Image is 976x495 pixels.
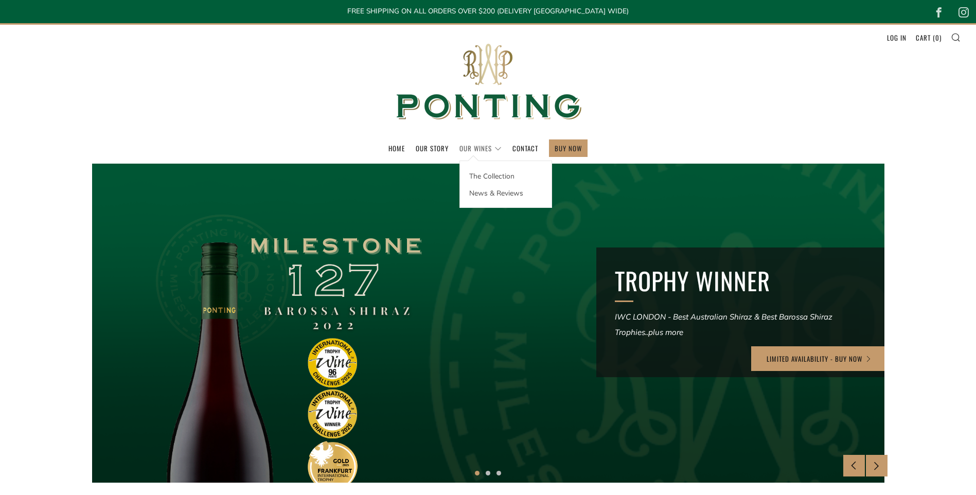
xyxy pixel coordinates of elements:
[916,29,942,46] a: Cart (0)
[460,184,552,201] a: News & Reviews
[385,25,591,139] img: Ponting Wines
[615,312,832,337] em: IWC LONDON - Best Australian Shiraz & Best Barossa Shiraz Trophies..plus more
[460,167,552,184] a: The Collection
[496,471,501,475] button: 3
[486,471,490,475] button: 2
[615,266,866,296] h2: TROPHY WINNER
[475,471,480,475] button: 1
[887,29,907,46] a: Log in
[751,346,888,371] a: LIMITED AVAILABILITY - BUY NOW
[388,140,405,156] a: Home
[459,140,502,156] a: Our Wines
[935,32,939,43] span: 0
[416,140,449,156] a: Our Story
[512,140,538,156] a: Contact
[555,140,582,156] a: BUY NOW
